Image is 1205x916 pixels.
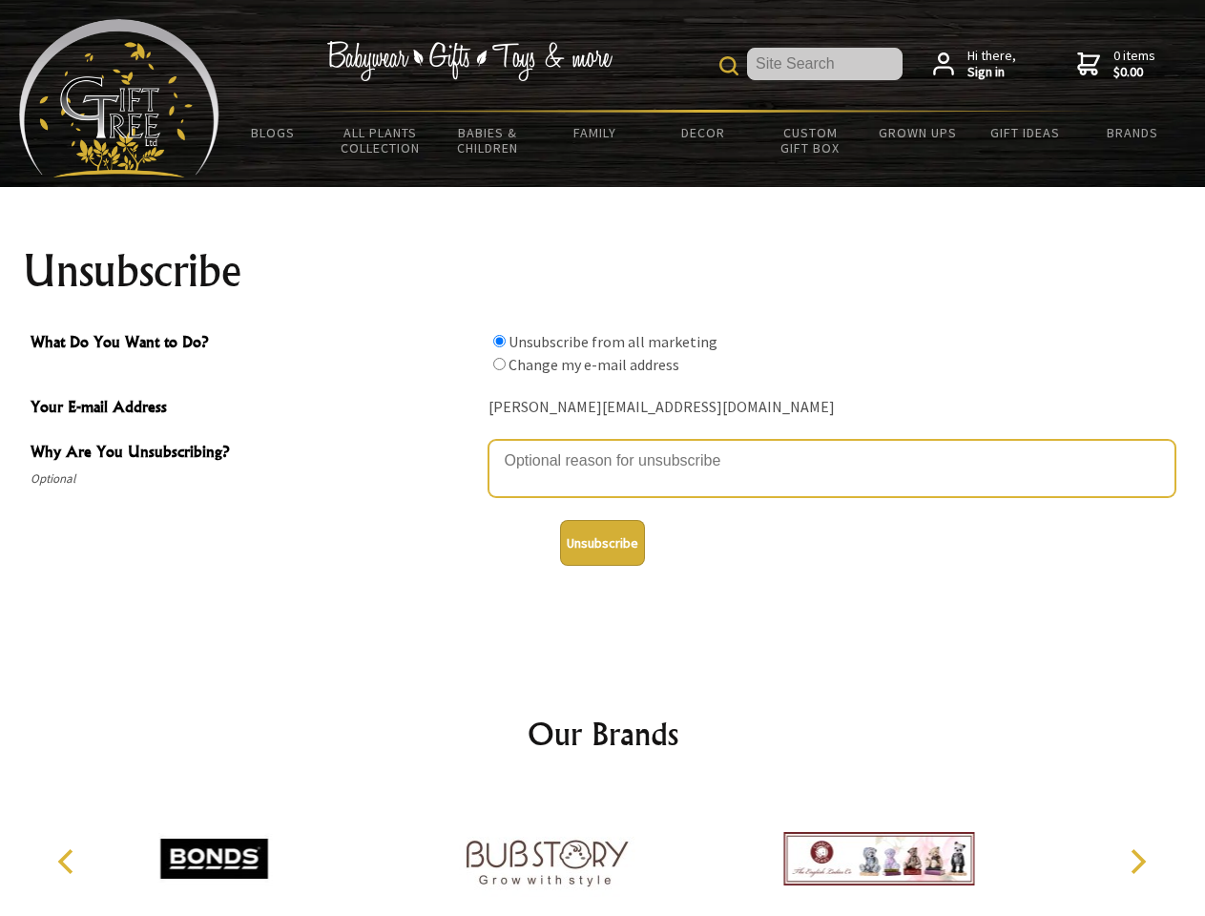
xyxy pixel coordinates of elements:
[493,335,506,347] input: What Do You Want to Do?
[488,393,1175,423] div: [PERSON_NAME][EMAIL_ADDRESS][DOMAIN_NAME]
[719,56,738,75] img: product search
[327,113,435,168] a: All Plants Collection
[509,355,679,374] label: Change my e-mail address
[493,358,506,370] input: What Do You Want to Do?
[1113,64,1155,81] strong: $0.00
[747,48,903,80] input: Site Search
[434,113,542,168] a: Babies & Children
[560,520,645,566] button: Unsubscribe
[48,841,90,883] button: Previous
[31,468,479,490] span: Optional
[1079,113,1187,153] a: Brands
[219,113,327,153] a: BLOGS
[31,330,479,358] span: What Do You Want to Do?
[31,395,479,423] span: Your E-mail Address
[38,711,1168,757] h2: Our Brands
[326,41,613,81] img: Babywear - Gifts - Toys & more
[23,248,1183,294] h1: Unsubscribe
[649,113,757,153] a: Decor
[542,113,650,153] a: Family
[488,440,1175,497] textarea: Why Are You Unsubscribing?
[967,64,1016,81] strong: Sign in
[1077,48,1155,81] a: 0 items$0.00
[967,48,1016,81] span: Hi there,
[933,48,1016,81] a: Hi there,Sign in
[509,332,717,351] label: Unsubscribe from all marketing
[971,113,1079,153] a: Gift Ideas
[757,113,864,168] a: Custom Gift Box
[19,19,219,177] img: Babyware - Gifts - Toys and more...
[31,440,479,468] span: Why Are You Unsubscribing?
[1116,841,1158,883] button: Next
[863,113,971,153] a: Grown Ups
[1113,47,1155,81] span: 0 items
